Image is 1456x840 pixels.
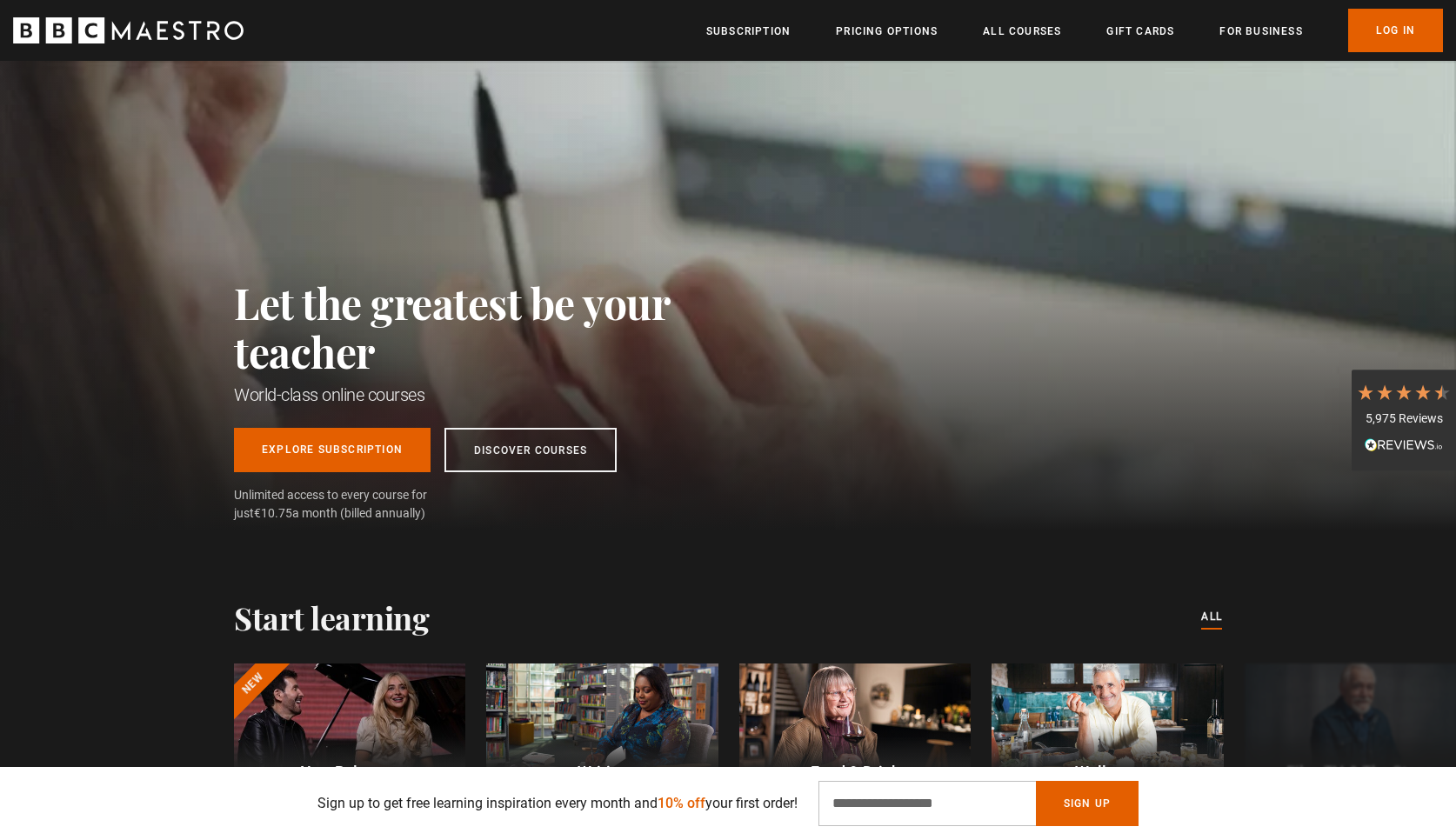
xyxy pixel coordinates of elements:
[1352,370,1456,470] div: 5,975 ReviewsRead All Reviews
[983,23,1061,40] a: All Courses
[836,23,938,40] a: Pricing Options
[1356,437,1452,457] div: Read All Reviews
[234,486,469,523] span: Unlimited access to every course for just a month (billed annually)
[234,599,429,636] h2: Start learning
[234,383,747,407] h1: World-class online courses
[1348,9,1443,52] a: Log In
[234,663,465,794] a: New New Releases
[234,760,465,783] p: New Releases
[706,23,791,40] a: Subscription
[1201,608,1222,627] a: All
[1365,438,1443,450] img: REVIEWS.io
[486,663,718,794] a: Writing
[739,663,971,794] a: Food & Drink
[234,278,747,376] h2: Let the greatest be your teacher
[706,9,1443,52] nav: Primary
[658,795,705,811] span: 10% off
[234,428,431,472] a: Explore Subscription
[444,428,617,472] a: Discover Courses
[1356,383,1452,402] div: 4.7 Stars
[1356,410,1452,428] div: 5,975 Reviews
[1106,23,1174,40] a: Gift Cards
[739,760,971,783] p: Food & Drink
[254,506,292,520] span: €10.75
[317,793,798,814] p: Sign up to get free learning inspiration every month and your first order!
[1219,23,1302,40] a: For business
[13,17,244,43] svg: BBC Maestro
[992,760,1223,783] p: Wellness
[1036,781,1139,826] button: Sign Up
[992,663,1223,794] a: Wellness
[486,760,718,783] p: Writing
